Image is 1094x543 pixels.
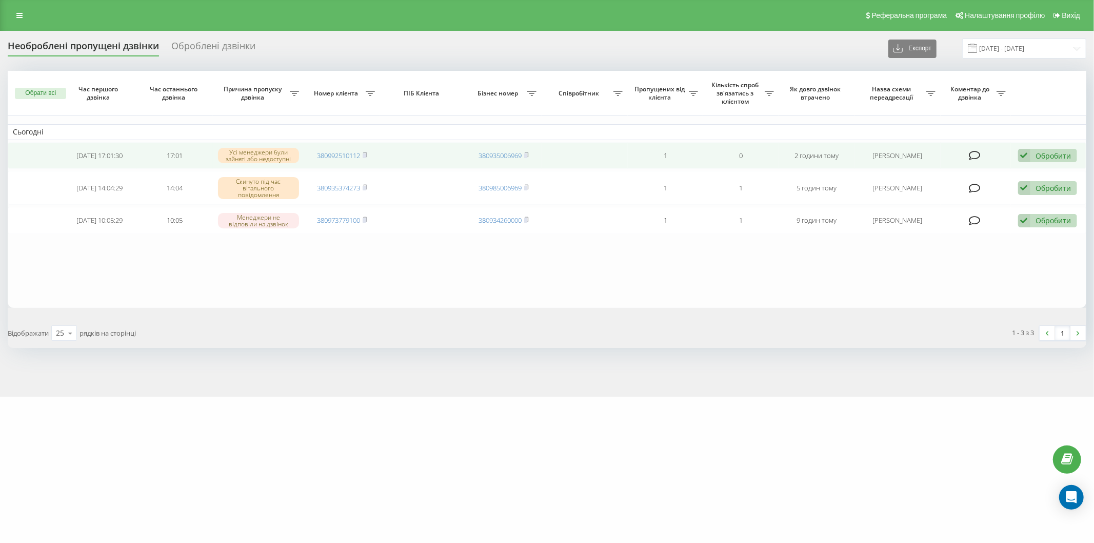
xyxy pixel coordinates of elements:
[854,207,941,234] td: [PERSON_NAME]
[860,85,926,101] span: Назва схеми переадресації
[547,89,613,98] span: Співробітник
[787,85,846,101] span: Як довго дзвінок втрачено
[479,183,522,192] a: 380985006969
[317,183,360,192] a: 380935374273
[137,207,212,234] td: 10:05
[15,88,66,99] button: Обрати всі
[70,85,129,101] span: Час першого дзвінка
[703,142,779,169] td: 0
[946,85,997,101] span: Коментар до дзвінка
[218,213,299,228] div: Менеджери не відповіли на дзвінок
[62,207,137,234] td: [DATE] 10:05:29
[317,151,360,160] a: 380992510112
[8,41,159,56] div: Необроблені пропущені дзвінки
[479,216,522,225] a: 380934260000
[218,177,299,200] div: Скинуто під час вітального повідомлення
[1055,326,1070,340] a: 1
[479,151,522,160] a: 380935006969
[628,142,703,169] td: 1
[56,328,64,338] div: 25
[965,11,1045,20] span: Налаштування профілю
[471,89,527,98] span: Бізнес номер
[171,41,255,56] div: Оброблені дзвінки
[703,171,779,205] td: 1
[1036,216,1071,225] div: Обробити
[703,207,779,234] td: 1
[1036,151,1071,161] div: Обробити
[628,171,703,205] td: 1
[779,142,854,169] td: 2 години тому
[218,148,299,163] div: Усі менеджери були зайняті або недоступні
[137,171,212,205] td: 14:04
[62,171,137,205] td: [DATE] 14:04:29
[317,216,360,225] a: 380973779100
[137,142,212,169] td: 17:01
[628,207,703,234] td: 1
[854,171,941,205] td: [PERSON_NAME]
[389,89,457,98] span: ПІБ Клієнта
[779,171,854,205] td: 5 годин тому
[218,85,290,101] span: Причина пропуску дзвінка
[146,85,204,101] span: Час останнього дзвінка
[8,328,49,338] span: Відображати
[1062,11,1080,20] span: Вихід
[854,142,941,169] td: [PERSON_NAME]
[62,142,137,169] td: [DATE] 17:01:30
[79,328,136,338] span: рядків на сторінці
[1012,327,1035,338] div: 1 - 3 з 3
[309,89,365,98] span: Номер клієнта
[633,85,689,101] span: Пропущених від клієнта
[779,207,854,234] td: 9 годин тому
[888,40,937,58] button: Експорт
[1059,485,1084,510] div: Open Intercom Messenger
[8,124,1086,140] td: Сьогодні
[708,81,764,105] span: Кількість спроб зв'язатись з клієнтом
[1036,183,1071,193] div: Обробити
[872,11,947,20] span: Реферальна програма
